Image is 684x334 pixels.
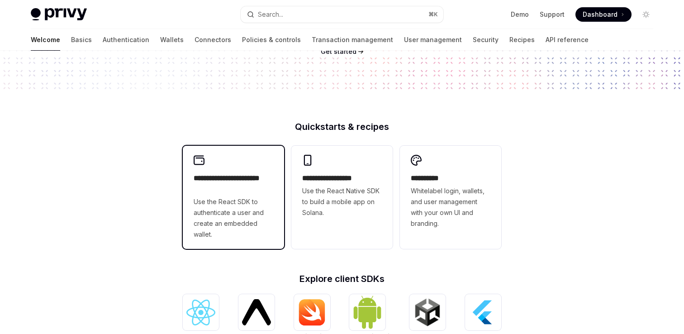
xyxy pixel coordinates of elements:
[321,48,356,55] span: Get started
[400,146,501,249] a: **** *****Whitelabel login, wallets, and user management with your own UI and branding.
[160,29,184,51] a: Wallets
[583,10,617,19] span: Dashboard
[195,29,231,51] a: Connectors
[241,6,443,23] button: Search...⌘K
[312,29,393,51] a: Transaction management
[71,29,92,51] a: Basics
[194,196,273,240] span: Use the React SDK to authenticate a user and create an embedded wallet.
[469,298,498,327] img: Flutter
[509,29,535,51] a: Recipes
[31,8,87,21] img: light logo
[428,11,438,18] span: ⌘ K
[302,186,382,218] span: Use the React Native SDK to build a mobile app on Solana.
[186,300,215,325] img: React
[575,7,632,22] a: Dashboard
[242,299,271,325] img: React Native
[321,47,356,56] a: Get started
[31,29,60,51] a: Welcome
[242,29,301,51] a: Policies & controls
[546,29,589,51] a: API reference
[298,299,327,326] img: iOS (Swift)
[183,122,501,131] h2: Quickstarts & recipes
[411,186,490,229] span: Whitelabel login, wallets, and user management with your own UI and branding.
[183,274,501,283] h2: Explore client SDKs
[291,146,393,249] a: **** **** **** ***Use the React Native SDK to build a mobile app on Solana.
[353,295,382,329] img: Android (Kotlin)
[473,29,499,51] a: Security
[404,29,462,51] a: User management
[413,298,442,327] img: Unity
[511,10,529,19] a: Demo
[540,10,565,19] a: Support
[639,7,653,22] button: Toggle dark mode
[258,9,283,20] div: Search...
[103,29,149,51] a: Authentication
